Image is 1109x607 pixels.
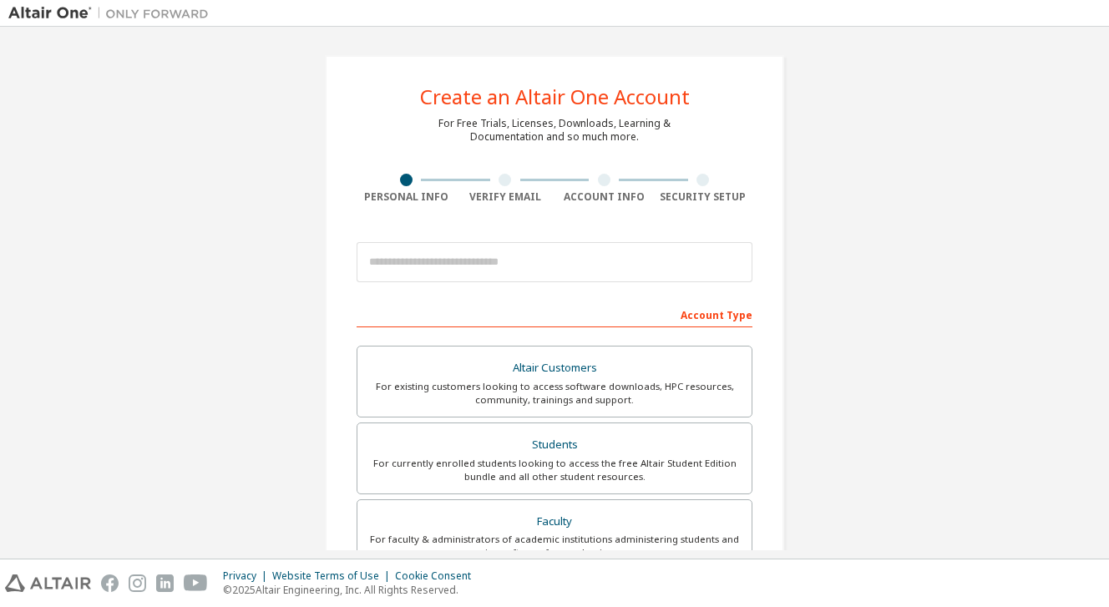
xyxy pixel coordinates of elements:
p: © 2025 Altair Engineering, Inc. All Rights Reserved. [223,583,481,597]
div: Create an Altair One Account [420,87,690,107]
img: instagram.svg [129,574,146,592]
div: Faculty [367,510,742,534]
div: Verify Email [456,190,555,204]
div: For faculty & administrators of academic institutions administering students and accessing softwa... [367,533,742,559]
img: Altair One [8,5,217,22]
img: altair_logo.svg [5,574,91,592]
div: Cookie Consent [395,569,481,583]
img: youtube.svg [184,574,208,592]
div: Account Info [554,190,654,204]
div: Altair Customers [367,357,742,380]
img: linkedin.svg [156,574,174,592]
div: For currently enrolled students looking to access the free Altair Student Edition bundle and all ... [367,457,742,483]
div: Personal Info [357,190,456,204]
div: Privacy [223,569,272,583]
div: Students [367,433,742,457]
img: facebook.svg [101,574,119,592]
div: For existing customers looking to access software downloads, HPC resources, community, trainings ... [367,380,742,407]
div: Account Type [357,301,752,327]
div: Security Setup [654,190,753,204]
div: Website Terms of Use [272,569,395,583]
div: For Free Trials, Licenses, Downloads, Learning & Documentation and so much more. [438,117,671,144]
